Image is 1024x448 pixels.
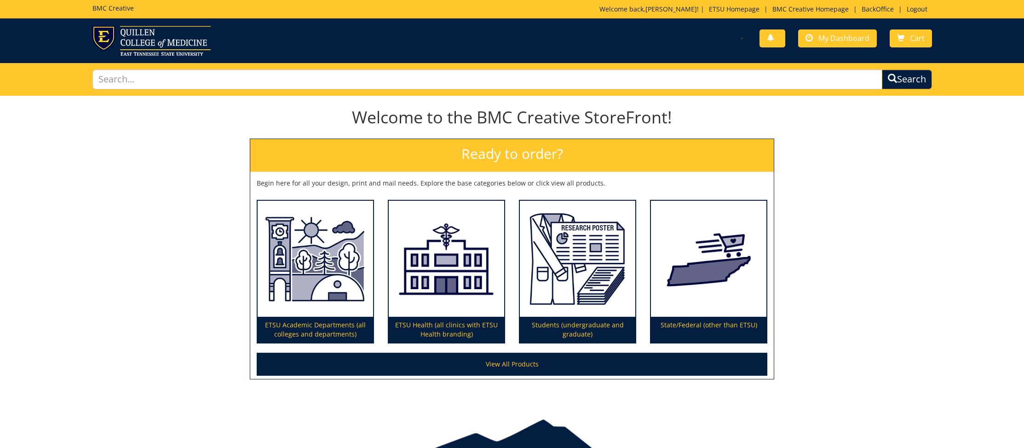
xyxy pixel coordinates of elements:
[389,201,504,343] a: ETSU Health (all clinics with ETSU Health branding)
[882,70,932,89] button: Search
[645,5,697,13] a: [PERSON_NAME]
[520,201,635,317] img: Students (undergraduate and graduate)
[768,5,853,13] a: BMC Creative Homepage
[92,5,134,12] h5: BMC Creative
[520,317,635,343] p: Students (undergraduate and graduate)
[389,201,504,317] img: ETSU Health (all clinics with ETSU Health branding)
[902,5,932,13] a: Logout
[92,70,882,89] input: Search...
[651,201,766,317] img: State/Federal (other than ETSU)
[258,201,373,317] img: ETSU Academic Departments (all colleges and departments)
[257,353,767,376] a: View All Products
[257,179,767,188] p: Begin here for all your design, print and mail needs. Explore the base categories below or click ...
[250,108,774,127] h1: Welcome to the BMC Creative StoreFront!
[258,317,373,343] p: ETSU Academic Departments (all colleges and departments)
[818,33,869,43] span: My Dashboard
[258,201,373,343] a: ETSU Academic Departments (all colleges and departments)
[92,26,211,56] img: ETSU logo
[704,5,764,13] a: ETSU Homepage
[599,5,932,14] p: Welcome back, ! | | | |
[250,139,774,172] h2: Ready to order?
[389,317,504,343] p: ETSU Health (all clinics with ETSU Health branding)
[857,5,898,13] a: BackOffice
[651,317,766,343] p: State/Federal (other than ETSU)
[910,33,925,43] span: Cart
[890,29,932,47] a: Cart
[520,201,635,343] a: Students (undergraduate and graduate)
[798,29,877,47] a: My Dashboard
[651,201,766,343] a: State/Federal (other than ETSU)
